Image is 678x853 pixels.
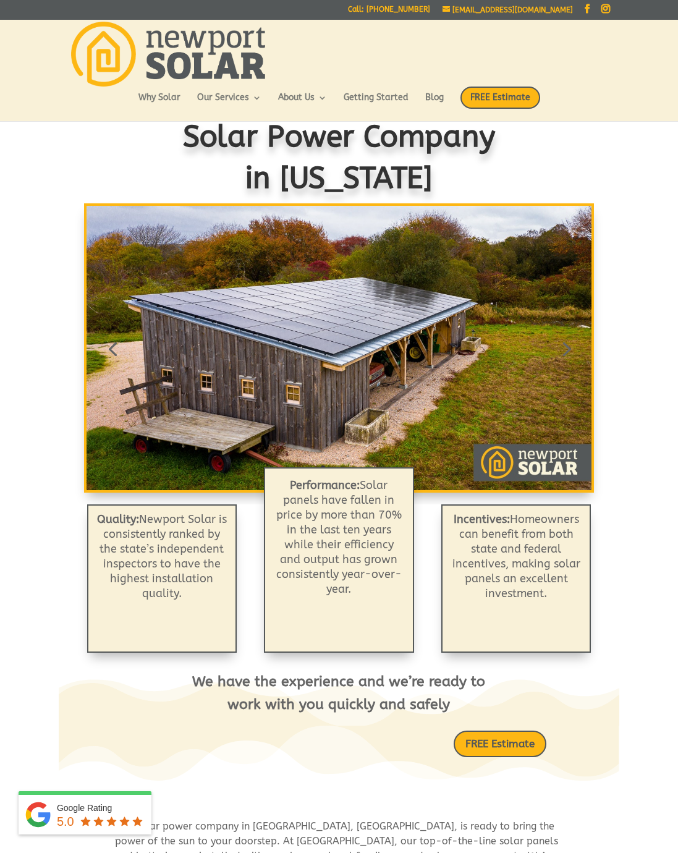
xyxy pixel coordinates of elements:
[321,465,325,470] a: 1
[331,465,336,470] a: 2
[460,87,540,109] span: FREE Estimate
[454,731,546,757] a: FREE Estimate
[138,93,180,114] a: Why Solar
[97,512,227,600] span: Newport Solar is consistently ranked by the state’s independent inspectors to have the highest in...
[460,87,540,121] a: FREE Estimate
[344,93,409,114] a: Getting Started
[197,93,261,114] a: Our Services
[449,512,583,601] p: Homeowners can benefit from both state and federal incentives, making solar panels an excellent i...
[71,22,265,87] img: Newport Solar | Solar Energy Optimized.
[348,6,430,19] a: Call: [PHONE_NUMBER]
[454,512,510,526] strong: Incentives:
[443,6,573,14] a: [EMAIL_ADDRESS][DOMAIN_NAME]
[57,802,145,814] div: Google Rating
[342,465,346,470] a: 3
[425,93,444,114] a: Blog
[57,815,74,828] span: 5.0
[274,478,403,596] p: Solar panels have fallen in price by more than 70% in the last ten years while their efficiency a...
[87,206,591,490] img: Solar Modules: Roof Mounted
[97,512,139,526] strong: Quality:
[290,478,360,492] b: Performance:
[192,673,485,713] span: We have the experience and we’re ready to work with you quickly and safely
[278,93,327,114] a: About Us
[352,465,357,470] a: 4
